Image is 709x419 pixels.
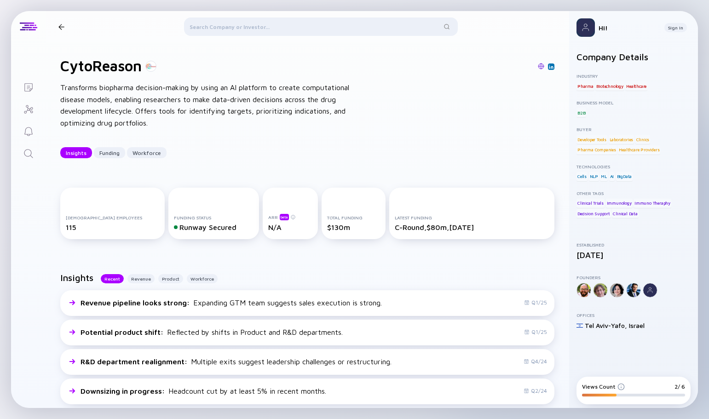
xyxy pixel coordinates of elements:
a: Lists [11,75,46,98]
div: Cells [576,172,588,181]
div: Technologies [576,164,691,169]
button: Workforce [187,274,218,283]
div: Biotechnology [595,81,624,91]
div: Multiple exits suggest leadership challenges or restructuring. [81,357,392,366]
div: C-Round, $80m, [DATE] [395,223,549,231]
div: Hi! [599,24,657,32]
div: Q1/25 [524,328,547,335]
div: 115 [66,223,159,231]
div: Healthcare Providers [618,145,660,155]
div: Pharma [576,81,594,91]
div: Immunology [606,199,633,208]
div: Q2/24 [524,387,547,394]
div: Transforms biopharma decision-making by using an AI platform to create computational disease mode... [60,82,355,129]
div: $130m [327,223,380,231]
div: Insights [60,146,92,160]
a: Reminders [11,120,46,142]
div: AI [609,172,615,181]
div: Decision Support [576,209,611,218]
button: Revenue [127,274,155,283]
div: Industry [576,73,691,79]
span: R&D department realignment : [81,357,189,366]
div: ARR [268,213,312,220]
div: ML [600,172,608,181]
div: Funding [94,146,125,160]
div: Q4/24 [524,358,547,365]
span: Revenue pipeline looks strong : [81,298,191,307]
div: Q1/25 [524,299,547,306]
img: Profile Picture [576,18,595,37]
img: Israel Flag [576,322,583,329]
a: Investor Map [11,98,46,120]
div: Clinics [635,135,651,144]
button: Sign In [664,23,687,32]
button: Insights [60,147,92,158]
div: beta [280,214,289,220]
span: Potential product shift : [81,328,165,336]
button: Workforce [127,147,167,158]
div: Views Count [582,383,625,390]
button: Product [158,274,183,283]
button: Funding [94,147,125,158]
div: Clinical Trials [576,199,605,208]
div: [DEMOGRAPHIC_DATA] Employees [66,215,159,220]
span: Downsizing in progress : [81,387,167,395]
div: Established [576,242,691,247]
div: Business Model [576,100,691,105]
div: Workforce [127,146,167,160]
button: Recent [101,274,124,283]
div: N/A [268,223,312,231]
div: NLP [589,172,599,181]
div: Israel [629,321,645,329]
div: Pharma Companies [576,145,617,155]
div: Funding Status [174,215,254,220]
h2: Company Details [576,52,691,62]
div: Immuno Theraphy [634,199,671,208]
div: Laboratories [609,135,634,144]
div: Developer Tools [576,135,607,144]
img: CytoReason Linkedin Page [549,64,553,69]
div: Tel Aviv-Yafo , [585,321,627,329]
div: BigData [616,172,633,181]
div: [DATE] [576,250,691,260]
h1: CytoReason [60,57,142,75]
div: Other Tags [576,190,691,196]
a: Search [11,142,46,164]
div: Healthcare [625,81,647,91]
h2: Insights [60,272,93,283]
div: Reflected by shifts in Product and R&D departments. [81,328,343,336]
div: Headcount cut by at least 5% in recent months. [81,387,326,395]
div: Runway Secured [174,223,254,231]
img: CytoReason Website [538,63,544,69]
div: Buyer [576,126,691,132]
div: B2B [576,108,586,117]
div: Clinical Data [612,209,638,218]
div: Offices [576,312,691,318]
div: Latest Funding [395,215,549,220]
div: Founders [576,275,691,280]
div: Total Funding [327,215,380,220]
div: 2/ 6 [674,383,685,390]
div: Expanding GTM team suggests sales execution is strong. [81,298,382,307]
